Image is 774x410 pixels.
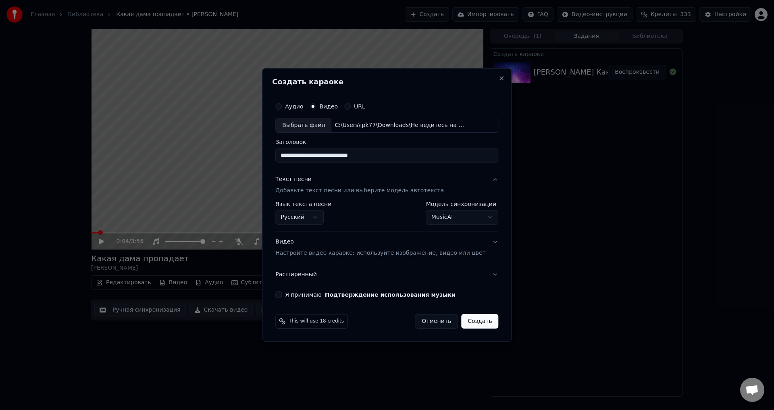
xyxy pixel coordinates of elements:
[331,121,468,129] div: C:\Users\ipk77\Downloads\Не ведитесь на женатых - [PERSON_NAME].mp4
[354,104,365,109] label: URL
[275,187,444,195] p: Добавьте текст песни или выберите модель автотекста
[275,139,498,145] label: Заголовок
[275,202,498,231] div: Текст песниДобавьте текст песни или выберите модель автотекста
[275,169,498,202] button: Текст песниДобавьте текст песни или выберите модель автотекста
[275,202,331,207] label: Язык текста песни
[276,118,331,133] div: Выбрать файл
[275,264,498,285] button: Расширенный
[415,314,458,329] button: Отменить
[319,104,338,109] label: Видео
[275,232,498,264] button: ВидеоНастройте видео караоке: используйте изображение, видео или цвет
[275,238,485,258] div: Видео
[289,318,344,325] span: This will use 18 credits
[426,202,499,207] label: Модель синхронизации
[285,292,456,298] label: Я принимаю
[272,78,501,85] h2: Создать караоке
[285,104,303,109] label: Аудио
[275,249,485,257] p: Настройте видео караоке: используйте изображение, видео или цвет
[461,314,498,329] button: Создать
[325,292,456,298] button: Я принимаю
[275,176,312,184] div: Текст песни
